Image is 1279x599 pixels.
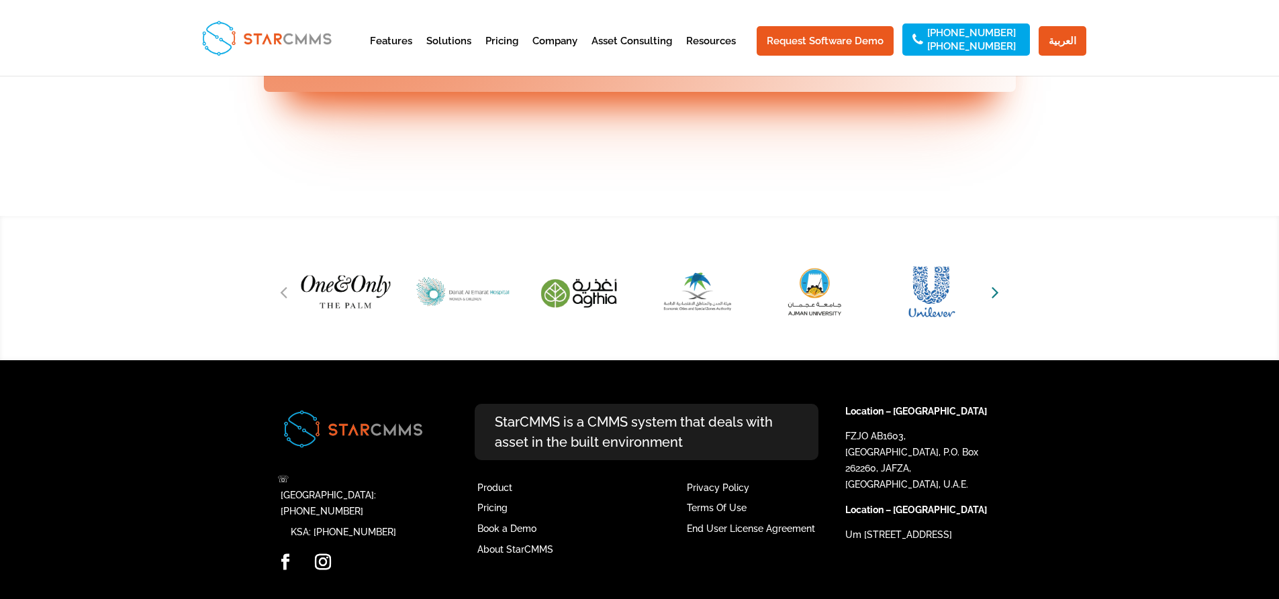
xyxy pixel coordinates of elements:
[757,26,894,56] a: Request Software Demo
[293,243,397,340] div: 14 / 51
[477,523,536,534] a: Book a Demo
[845,406,987,417] strong: Location – [GEOGRAPHIC_DATA]
[426,36,471,69] a: Solutions
[687,482,749,493] a: Privacy Policy
[845,429,996,502] p: FZJO AB1603, [GEOGRAPHIC_DATA], P.O. Box 262260, JAFZA, [GEOGRAPHIC_DATA], U.A.E.
[845,527,996,543] p: Um [STREET_ADDRESS]
[763,243,867,340] img: Ajman University
[1055,454,1279,599] iframe: Chat Widget
[291,527,396,537] a: KSA: [PHONE_NUMBER]
[645,243,749,340] img: Economic Cities And Special Zones Authority
[845,504,987,515] strong: Location – [GEOGRAPHIC_DATA]
[411,243,515,340] img: Danat Al Emarat Hospital Logo
[370,36,412,69] a: Features
[196,15,337,61] img: StarCMMS
[485,36,518,69] a: Pricing
[686,36,736,69] a: Resources
[763,243,867,340] div: 18 / 51
[927,42,1016,51] a: [PHONE_NUMBER]
[1039,26,1086,56] a: العربية
[477,482,512,493] a: Product
[528,243,632,340] div: 16 / 51
[281,490,376,516] a: [GEOGRAPHIC_DATA]: [PHONE_NUMBER]
[411,243,515,340] div: 15 / 51
[528,243,632,340] img: Agthia
[880,243,984,340] img: Unilever Logo
[687,502,747,513] a: Terms Of Use
[477,502,508,513] a: Pricing
[645,243,749,340] div: 17 / 51
[532,36,577,69] a: Company
[880,243,984,340] div: 19 / 51
[277,404,428,453] img: Image
[687,523,815,534] a: End User License Agreement
[927,28,1016,38] a: [PHONE_NUMBER]
[477,544,553,555] a: About StarCMMS
[293,243,397,340] img: The Palm Logo
[277,474,289,484] span: ☏
[475,404,818,460] p: StarCMMS is a CMMS system that deals with asset in the built environment
[591,36,672,69] a: Asset Consulting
